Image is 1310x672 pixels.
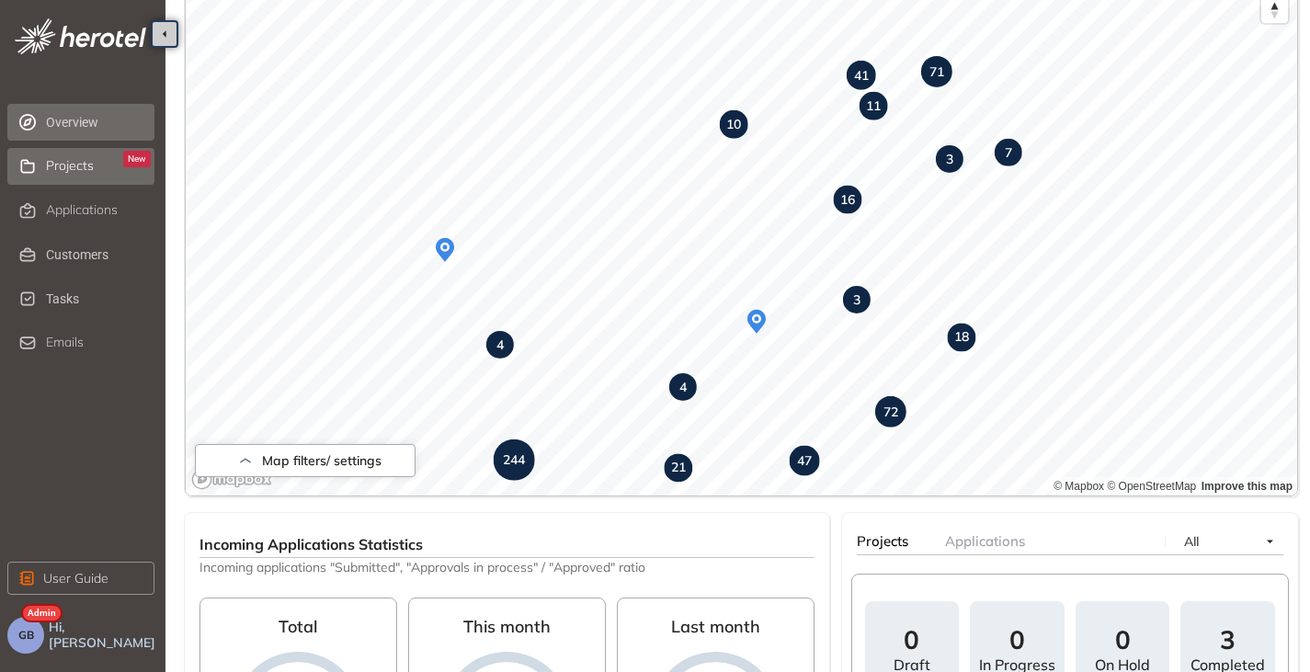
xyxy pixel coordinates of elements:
[947,324,975,352] div: Map marker
[199,535,423,553] span: Incoming Applications Statistics
[847,61,876,90] div: Map marker
[494,439,535,481] div: Map marker
[7,562,154,595] button: User Guide
[1220,627,1236,653] span: 3
[1202,480,1293,493] a: Improve this map
[279,609,317,652] div: Total
[875,396,906,427] div: Map marker
[1005,144,1012,161] strong: 7
[840,191,855,208] strong: 16
[883,404,898,420] strong: 72
[18,629,34,642] span: GB
[936,145,963,173] div: Map marker
[496,336,504,353] strong: 4
[1107,480,1196,493] a: OpenStreetMap
[946,151,953,167] strong: 3
[726,116,741,132] strong: 10
[46,280,151,317] span: Tasks
[46,202,118,218] span: Applications
[921,56,952,87] div: Map marker
[834,186,862,214] div: Map marker
[262,453,382,469] span: Map filters/ settings
[866,97,881,114] strong: 11
[199,558,814,575] span: Incoming applications "Submitted", "Approvals in process" / "Approved" ratio
[843,286,871,313] div: Map marker
[503,451,525,468] strong: 244
[671,609,760,652] div: Last month
[195,444,416,477] button: Map filters/ settings
[1009,627,1025,653] span: 0
[740,305,773,338] div: Map marker
[123,151,151,167] div: New
[46,104,151,141] span: Overview
[860,92,888,120] div: Map marker
[904,627,919,653] span: 0
[191,469,272,490] a: Mapbox logo
[854,67,869,84] strong: 41
[46,236,151,273] span: Customers
[671,460,686,476] strong: 21
[486,331,514,359] div: Map marker
[853,291,860,308] strong: 3
[7,617,44,654] button: GB
[49,620,158,651] span: Hi, [PERSON_NAME]
[679,379,687,395] strong: 4
[1184,533,1199,550] span: All
[857,532,908,550] span: Projects
[15,18,146,54] img: logo
[46,158,94,174] span: Projects
[720,110,748,139] div: Map marker
[1054,480,1104,493] a: Mapbox
[428,233,461,267] div: Map marker
[46,335,84,350] span: Emails
[1115,627,1131,653] span: 0
[790,446,820,476] div: Map marker
[995,139,1022,166] div: Map marker
[664,454,692,483] div: Map marker
[929,63,944,80] strong: 71
[463,609,551,652] div: This month
[954,329,969,346] strong: 18
[797,452,812,469] strong: 47
[43,568,108,588] span: User Guide
[945,532,1025,550] span: Applications
[669,373,697,401] div: Map marker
